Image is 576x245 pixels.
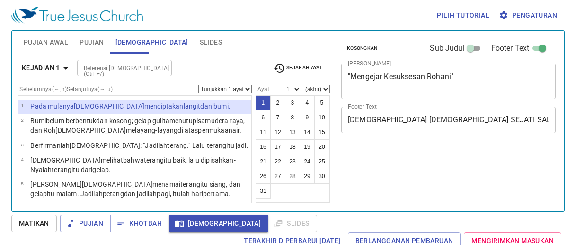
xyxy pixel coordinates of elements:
wh7121: terang [30,181,240,198]
span: Sejarah Ayat [274,63,322,74]
button: 9 [300,110,315,125]
wh216: itu dari [71,166,111,173]
wh776: belum berbentuk [30,117,245,134]
span: Pilih tutorial [437,9,489,21]
button: 20 [314,139,329,154]
button: 2 [270,95,285,110]
wh914: terang [52,166,111,173]
button: 11 [256,125,271,140]
button: Pengaturan [497,7,561,24]
wh1254: langit [184,102,230,110]
span: 1 [21,103,23,108]
p: [PERSON_NAME][DEMOGRAPHIC_DATA] [30,180,248,199]
img: True Jesus Church [11,7,143,24]
b: Kejadian 1 [22,62,60,74]
button: Kejadian 1 [18,59,75,77]
label: Ayat [256,86,269,92]
wh1242: , itulah hari [170,190,230,198]
span: Pujian [68,218,103,229]
button: 14 [300,125,315,140]
span: Footer Text [491,43,530,54]
wh5921: permukaan [198,127,241,134]
span: Kosongkan [347,44,378,53]
span: Khotbah [118,218,162,229]
button: Kosongkan [341,43,383,54]
wh996: gelap [92,166,111,173]
wh259: . [229,190,230,198]
wh1961: petang [103,190,230,198]
iframe: from-child [337,143,514,217]
span: [DEMOGRAPHIC_DATA] [177,218,261,229]
wh8064: dan bumi [200,102,230,110]
button: Sejarah Ayat [268,61,328,75]
button: 10 [314,110,329,125]
wh1961: . [247,142,248,149]
button: 3 [285,95,300,110]
wh3915: . Jadilah [77,190,231,198]
button: 31 [256,183,271,199]
button: 6 [256,110,271,125]
wh6440: air [232,127,242,134]
button: 22 [270,154,285,169]
wh430: melihat [30,156,235,173]
textarea: "Mengejar Kesuksesan Rohani" [348,72,549,90]
p: Berfirmanlah [30,141,248,150]
wh922: ; gelap gulita [30,117,245,134]
button: 19 [300,139,315,154]
button: Khotbah [110,215,169,232]
wh7307: [DEMOGRAPHIC_DATA] [55,127,241,134]
span: 3 [21,142,23,147]
span: Pujian [80,36,104,48]
button: 26 [256,169,271,184]
button: [DEMOGRAPHIC_DATA] [169,215,268,232]
wh776: . [229,102,230,110]
wh216: ." Lalu terang [187,142,248,149]
wh430: menamai [30,181,240,198]
span: [DEMOGRAPHIC_DATA] [115,36,188,48]
button: 16 [256,139,271,154]
wh1961: pagi [157,190,230,198]
wh216: itu baik [30,156,235,173]
wh7363: di atas [177,127,241,134]
button: Pilih tutorial [433,7,493,24]
span: Slides [200,36,222,48]
span: Sub Judul [430,43,464,54]
wh3588: terang [30,156,235,173]
p: [DEMOGRAPHIC_DATA] [30,155,248,174]
button: 30 [314,169,329,184]
wh559: [DEMOGRAPHIC_DATA] [70,142,248,149]
button: 18 [285,139,300,154]
span: 5 [21,181,23,186]
button: 28 [285,169,300,184]
wh216: itu siang [30,181,240,198]
p: Pada mulanya [30,101,230,111]
button: 29 [300,169,315,184]
wh2896: , lalu dipisahkan-Nyalah [30,156,235,173]
button: 7 [270,110,285,125]
button: 8 [285,110,300,125]
button: 24 [300,154,315,169]
button: 12 [270,125,285,140]
wh2822: itu malam [47,190,230,198]
wh1961: terang [167,142,248,149]
wh430: melayang-layang [126,127,241,134]
button: 27 [270,169,285,184]
button: 21 [256,154,271,169]
wh3117: , dan gelap [30,181,240,198]
span: Pujian Awal [24,36,68,48]
span: Pengaturan [501,9,557,21]
input: Type Bible Reference [80,63,153,73]
wh7225: [DEMOGRAPHIC_DATA] [74,102,230,110]
label: Sebelumnya (←, ↑) Selanjutnya (→, ↓) [19,86,113,92]
wh3117: pertama [203,190,230,198]
wh4325: . [239,127,241,134]
span: 2 [21,118,23,123]
button: 23 [285,154,300,169]
span: Matikan [19,218,49,229]
wh430: : "Jadilah [140,142,248,149]
wh8414: dan kosong [30,117,245,134]
button: Matikan [11,215,57,232]
wh6153: dan jadilah [124,190,230,198]
button: 25 [314,154,329,169]
wh430: menciptakan [144,102,230,110]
